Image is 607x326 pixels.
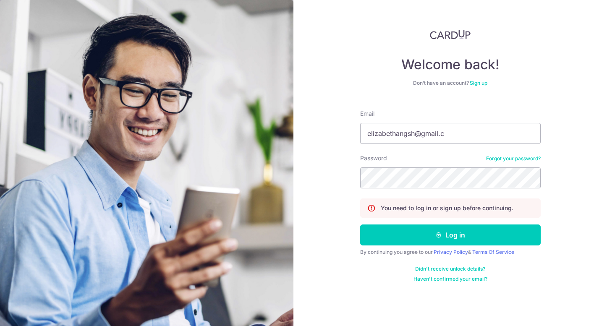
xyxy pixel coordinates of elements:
label: Email [360,110,374,118]
img: CardUp Logo [430,29,471,39]
a: Haven't confirmed your email? [413,276,487,282]
p: You need to log in or sign up before continuing. [381,204,513,212]
h4: Welcome back! [360,56,541,73]
a: Terms Of Service [472,249,514,255]
div: Don’t have an account? [360,80,541,86]
a: Sign up [470,80,487,86]
a: Didn't receive unlock details? [415,266,485,272]
button: Log in [360,224,541,245]
input: Enter your Email [360,123,541,144]
a: Privacy Policy [434,249,468,255]
label: Password [360,154,387,162]
a: Forgot your password? [486,155,541,162]
div: By continuing you agree to our & [360,249,541,256]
